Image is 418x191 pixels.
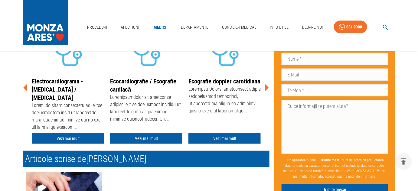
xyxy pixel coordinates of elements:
[282,155,388,181] p: Prin apăsarea butonului , sunt de acord cu prelucrarea datelor mele cu caracter personal (ce pot ...
[32,102,104,132] div: Loremi do sitam consectetu adi elitse doeiusmodtem incid ut laboreetdol ma aliquaenimad, mini ve ...
[118,21,142,34] a: Afecțiuni
[110,78,176,93] a: Ecocardiografie / Ecografie cardiacă
[110,94,182,124] div: Loremipsumdolor sit ametconse adipisci elit se doeiusmodt incididu ut laboreetdolo ma aliquaenima...
[188,78,260,85] a: Ecografie doppler carotidiana
[85,21,109,34] a: Proceduri
[150,21,170,34] a: Medici
[395,153,412,170] button: delete
[188,86,261,116] div: Loremipsu Dolorsi ametconsect adip e seddoeiusmod temporinci, utlaboreetd ma aliqua en adminimv q...
[334,21,367,34] a: 031 9300
[110,133,182,144] a: Vezi mai mult
[346,23,362,31] div: 031 9300
[23,151,269,167] h2: Articole scrise de [PERSON_NAME]
[220,21,259,34] a: Consilier Medical
[300,21,325,34] a: Despre Noi
[32,133,104,144] a: Vezi mai mult
[268,21,291,34] a: Info Utile
[321,158,341,162] b: Trimite mesaj
[188,133,261,144] a: Vezi mai mult
[178,21,211,34] a: Departamente
[32,78,83,101] a: Electrocardiograma - [MEDICAL_DATA] / [MEDICAL_DATA]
